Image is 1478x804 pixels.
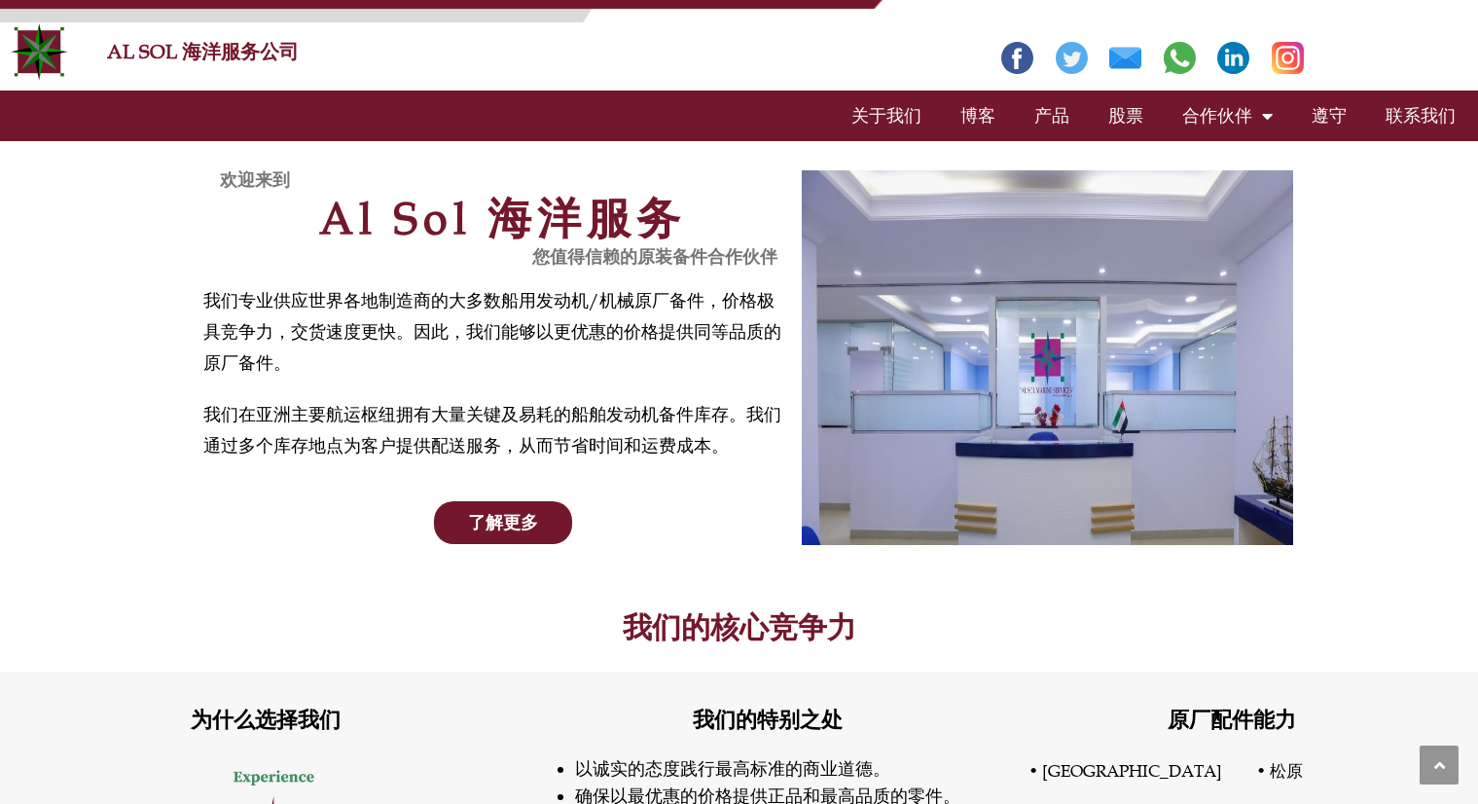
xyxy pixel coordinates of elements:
font: 合作伙伴 [1182,105,1252,127]
a: 了解更多 [434,501,572,544]
a: AL SOL 海洋服务公司 [107,40,299,63]
font: 以诚实的态度践行最高标准的商业道德。 [575,758,890,780]
font: 欢迎来到 [220,169,290,191]
a: 博客 [941,93,1015,138]
font: 我们的特别之处 [693,708,843,733]
font: 我们在亚洲主要航运枢纽拥有大量关键及易耗的船舶发动机备件库存。我们通过多个库存地点为客户提供配送服务，从而节省时间和运费成本。 [203,404,781,457]
a: 产品 [1015,93,1089,138]
font: 关于我们 [851,105,921,127]
font: 遵守 [1312,105,1347,127]
font: 了解更多 [468,512,538,533]
img: 也尔索尔马林标志 [10,22,68,81]
a: 遵守 [1292,93,1366,138]
font: Al Sol 海洋服务 [319,191,686,245]
a: 联系我们 [1366,93,1475,138]
font: 产品 [1034,105,1069,127]
font: • [GEOGRAPHIC_DATA] [1028,760,1222,782]
font: 博客 [960,105,995,127]
font: 我们专业供应世界各地制造商的大多数船用发动机/机械原厂备件，价格极具竞争力，交货速度更快。因此，我们能够以更优惠的价格提供同等品质的原厂备件。 [203,290,781,375]
font: • 松原 [1256,760,1303,782]
font: 为什么选择我们 [191,708,341,733]
a: 关于我们 [832,93,941,138]
font: 您值得信赖的原装备件合作伙伴 [532,246,777,268]
font: 我们的核心竞争力 [623,610,856,645]
font: 原厂配件能力 [1168,708,1296,733]
font: 联系我们 [1386,105,1456,127]
font: 股票 [1108,105,1143,127]
a: 合作伙伴 [1163,93,1292,138]
a: 股票 [1089,93,1163,138]
a: 滚动到页面顶部 [1420,746,1459,785]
